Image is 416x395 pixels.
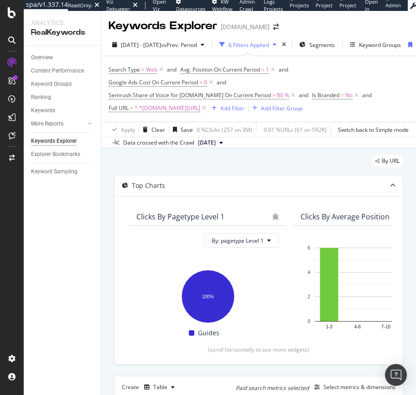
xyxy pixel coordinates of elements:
span: Project Settings [339,2,358,16]
a: Keywords [31,106,94,115]
span: = [341,91,344,99]
span: By URL [382,158,400,164]
span: > [199,78,203,86]
span: Google Ads Cost On Current Period [109,78,198,86]
span: Avg. Position On Current Period [180,66,260,73]
div: Keyword Groups [31,79,72,89]
div: ReadOnly: [68,2,93,9]
div: [DOMAIN_NAME] [221,22,270,31]
div: 6 Filters Applied [229,41,269,49]
text: 100% [202,294,214,299]
div: and [362,91,372,99]
div: (scroll horizontally to see more widgets) [125,346,392,353]
div: Paid search metrics selected [236,384,309,392]
div: Clear [151,126,165,134]
button: Table [140,380,178,395]
span: Full URL [109,104,129,112]
button: Switch back to Simple mode [334,122,409,137]
span: Web [146,63,157,76]
button: Segments [296,37,338,52]
span: 1 [266,63,269,76]
a: Keyword Groups [31,79,94,89]
div: Top Charts [132,181,165,190]
div: Keyword Sampling [31,167,78,177]
span: Segments [309,41,335,49]
div: and [217,78,226,86]
a: Keyword Sampling [31,167,94,177]
span: 0 [204,76,207,89]
div: Apply [121,126,135,134]
a: Content Performance [31,66,94,76]
span: Is Branded [312,91,339,99]
div: Add Filter Group [261,104,302,112]
span: = [141,66,145,73]
button: Apply [109,122,135,137]
a: Keywords Explorer [31,136,94,146]
div: Keywords Explorer [109,18,217,34]
text: 4 [307,270,310,275]
div: Switch back to Simple mode [338,126,409,134]
span: No [345,89,353,102]
span: Guides [198,327,219,338]
button: Clear [139,122,165,137]
a: Overview [31,53,94,62]
button: Keyword Groups [346,37,405,52]
div: 0.01 % URLs ( 61 on 592K ) [264,126,327,134]
div: Table [153,385,167,390]
span: By: pagetype Level 1 [212,237,264,244]
a: Ranking [31,93,94,102]
text: 6 [307,245,310,250]
button: and [167,65,177,74]
div: Keyword Groups [359,41,401,49]
button: By: pagetype Level 1 [204,233,279,248]
text: 0 [307,319,310,324]
div: times [280,40,288,49]
span: Datasources [176,5,205,12]
svg: A chart. [136,265,279,324]
div: 0 % Clicks ( 257 on 3M ) [197,126,252,134]
span: 80 % [277,89,289,102]
text: 7-10 [381,324,390,329]
span: Projects List [290,2,309,16]
button: Add Filter Group [249,103,302,114]
div: RealKeywords [31,27,94,38]
a: More Reports [31,119,85,129]
span: 2024 Jul. 29th [198,139,216,147]
div: legacy label [371,155,403,167]
span: Search Type [109,66,140,73]
span: = [261,66,265,73]
div: Open Intercom Messenger [385,364,407,386]
span: vs Prev. Period [161,41,197,49]
div: Select metrics & dimensions [323,383,395,391]
button: 6 Filters Applied [216,37,280,52]
button: Save [169,122,193,137]
a: Explorer Bookmarks [31,150,94,159]
div: Keywords Explorer [31,136,77,146]
button: and [217,78,226,87]
div: Content Performance [31,66,84,76]
div: and [279,66,288,73]
div: Explorer Bookmarks [31,150,80,159]
div: Analytics [31,18,94,27]
div: More Reports [31,119,63,129]
text: 4-6 [354,324,361,329]
span: = [130,104,133,112]
text: 1-3 [326,324,333,329]
div: arrow-right-arrow-left [273,24,279,30]
span: [DATE] - [DATE] [121,41,161,49]
div: Save [181,126,193,134]
div: Ranking [31,93,51,102]
div: Add Filter [220,104,244,112]
div: and [299,91,308,99]
span: Project Page [316,2,333,16]
div: Keywords [31,106,55,115]
div: Create [122,380,178,395]
div: Data crossed with the Crawl [123,139,194,147]
span: Semrush Share of Voice for [DOMAIN_NAME] On Current Period [109,91,271,99]
button: and [279,65,288,74]
div: Overview [31,53,53,62]
button: Select metrics & dimensions [311,382,395,393]
button: [DATE] [194,137,227,148]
